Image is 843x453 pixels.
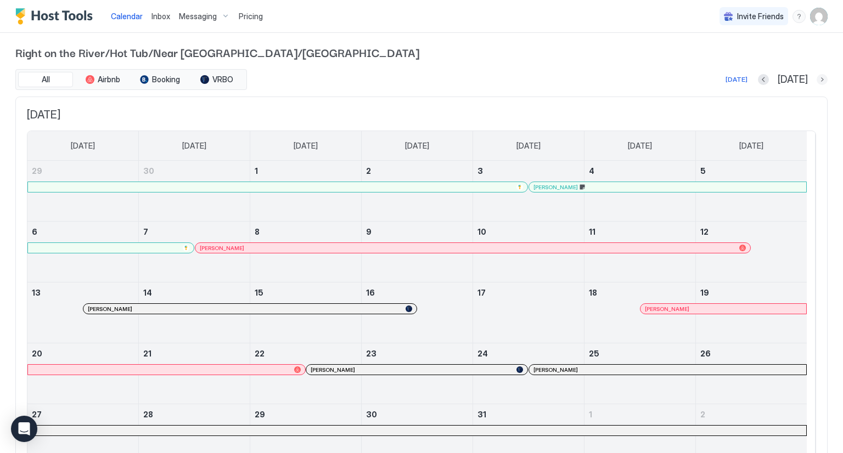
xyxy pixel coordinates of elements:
a: July 10, 2025 [473,222,584,242]
a: August 2, 2025 [696,404,807,424]
a: July 25, 2025 [585,343,695,364]
span: [DATE] [71,141,95,151]
span: [PERSON_NAME] [88,305,132,313]
span: Pricing [239,12,263,21]
span: Inbox [151,12,170,21]
span: 21 [143,349,151,358]
td: July 5, 2025 [695,161,807,222]
div: [DATE] [726,75,748,84]
span: 14 [143,288,152,297]
span: 12 [700,227,709,236]
span: 17 [477,288,486,297]
span: 24 [477,349,488,358]
span: 4 [589,166,594,175]
div: [PERSON_NAME] [311,366,523,373]
a: July 13, 2025 [27,282,138,303]
a: July 21, 2025 [139,343,250,364]
span: [DATE] [516,141,541,151]
span: 7 [143,227,148,236]
td: July 14, 2025 [139,282,250,343]
span: 19 [700,288,709,297]
a: July 9, 2025 [362,222,473,242]
a: July 29, 2025 [250,404,361,424]
td: July 22, 2025 [250,343,362,404]
span: 28 [143,410,153,419]
a: July 5, 2025 [696,161,807,181]
td: July 13, 2025 [27,282,139,343]
span: 1 [589,410,592,419]
span: 5 [700,166,706,175]
a: July 3, 2025 [473,161,584,181]
td: July 9, 2025 [362,222,473,282]
a: July 2, 2025 [362,161,473,181]
td: June 29, 2025 [27,161,139,222]
a: Saturday [728,131,774,161]
a: July 20, 2025 [27,343,138,364]
span: 31 [477,410,486,419]
div: [PERSON_NAME] [200,245,746,252]
span: 15 [255,288,263,297]
a: August 1, 2025 [585,404,695,424]
span: [PERSON_NAME] [200,245,244,252]
a: July 30, 2025 [362,404,473,424]
a: Wednesday [394,131,440,161]
div: tab-group [15,69,247,90]
a: Sunday [60,131,106,161]
button: Previous month [758,74,769,85]
a: July 17, 2025 [473,282,584,303]
span: [DATE] [405,141,429,151]
td: July 16, 2025 [362,282,473,343]
div: [PERSON_NAME] [645,305,802,313]
td: July 18, 2025 [584,282,695,343]
a: Host Tools Logo [15,8,98,25]
span: 18 [589,288,597,297]
span: [DATE] [739,141,763,151]
span: 29 [255,410,265,419]
td: July 3, 2025 [473,161,584,222]
span: 16 [366,288,375,297]
span: 20 [32,349,42,358]
span: 2 [700,410,705,419]
span: Right on the River/Hot Tub/Near [GEOGRAPHIC_DATA]/[GEOGRAPHIC_DATA] [15,44,828,60]
span: 30 [143,166,154,175]
span: [PERSON_NAME] [645,305,689,313]
td: July 19, 2025 [695,282,807,343]
button: Airbnb [75,72,130,87]
a: July 26, 2025 [696,343,807,364]
a: Inbox [151,10,170,22]
span: 9 [366,227,372,236]
div: [PERSON_NAME] [533,184,802,191]
span: Booking [152,75,180,84]
a: July 19, 2025 [696,282,807,303]
td: July 17, 2025 [473,282,584,343]
button: VRBO [189,72,244,87]
a: June 29, 2025 [27,161,138,181]
a: July 15, 2025 [250,282,361,303]
span: 13 [32,288,41,297]
a: July 16, 2025 [362,282,473,303]
a: July 18, 2025 [585,282,695,303]
span: [PERSON_NAME] [533,184,578,191]
td: July 15, 2025 [250,282,362,343]
td: July 20, 2025 [27,343,139,404]
td: July 23, 2025 [362,343,473,404]
span: [DATE] [628,141,652,151]
button: Booking [132,72,187,87]
span: All [42,75,50,84]
td: July 8, 2025 [250,222,362,282]
span: 8 [255,227,260,236]
span: 10 [477,227,486,236]
span: [DATE] [778,73,808,86]
a: Tuesday [283,131,329,161]
a: Friday [617,131,663,161]
a: July 7, 2025 [139,222,250,242]
td: July 6, 2025 [27,222,139,282]
button: Next month [817,74,828,85]
td: July 11, 2025 [584,222,695,282]
span: 3 [477,166,483,175]
a: July 23, 2025 [362,343,473,364]
td: July 2, 2025 [362,161,473,222]
a: June 30, 2025 [139,161,250,181]
span: 26 [700,349,711,358]
td: July 26, 2025 [695,343,807,404]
